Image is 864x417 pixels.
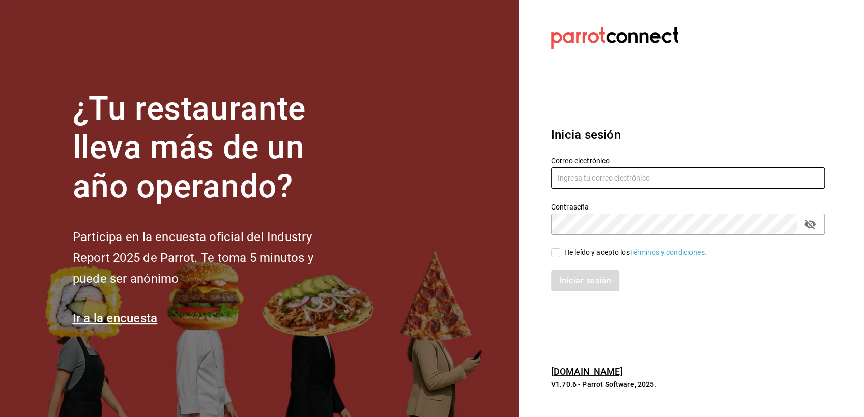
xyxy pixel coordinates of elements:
[551,126,825,144] h3: Inicia sesión
[564,247,707,258] div: He leído y acepto los
[551,157,825,164] label: Correo electrónico
[630,248,707,256] a: Términos y condiciones.
[551,203,825,210] label: Contraseña
[551,167,825,189] input: Ingresa tu correo electrónico
[551,366,623,377] a: [DOMAIN_NAME]
[801,216,819,233] button: passwordField
[73,90,348,206] h1: ¿Tu restaurante lleva más de un año operando?
[551,379,825,390] p: V1.70.6 - Parrot Software, 2025.
[73,227,348,289] h2: Participa en la encuesta oficial del Industry Report 2025 de Parrot. Te toma 5 minutos y puede se...
[73,311,158,325] a: Ir a la encuesta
